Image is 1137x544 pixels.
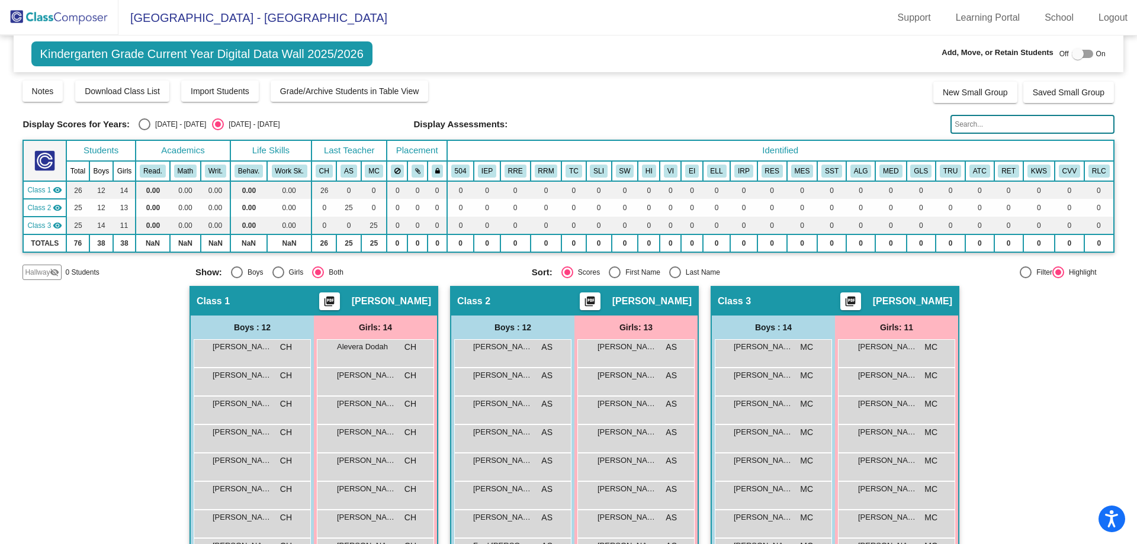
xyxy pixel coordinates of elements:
[201,199,230,217] td: 0.00
[531,217,562,234] td: 0
[965,217,994,234] td: 0
[447,234,474,252] td: 0
[612,161,638,181] th: Social Work Services
[447,161,474,181] th: 504 Plan
[875,161,906,181] th: Medical Conditions
[616,165,634,178] button: SW
[685,165,699,178] button: EI
[113,234,136,252] td: 38
[612,199,638,217] td: 0
[181,81,259,102] button: Import Students
[1032,267,1052,278] div: Filter
[365,165,383,178] button: MC
[474,234,500,252] td: 0
[531,199,562,217] td: 0
[387,161,407,181] th: Keep away students
[907,199,936,217] td: 0
[230,181,267,199] td: 0.00
[113,199,136,217] td: 13
[32,86,54,96] span: Notes
[532,267,553,278] span: Sort:
[1059,165,1080,178] button: CVV
[224,119,280,130] div: [DATE] - [DATE]
[994,199,1023,217] td: 0
[850,165,872,178] button: ALG
[201,234,230,252] td: NaN
[660,161,681,181] th: Visually Impaired (2.0, if primary)
[817,217,846,234] td: 0
[191,86,249,96] span: Import Students
[965,234,994,252] td: 0
[361,181,387,199] td: 0
[136,181,170,199] td: 0.00
[451,316,574,339] div: Boys : 12
[336,199,361,217] td: 25
[531,181,562,199] td: 0
[407,161,428,181] th: Keep with students
[361,161,387,181] th: Marissa Casteel
[66,161,89,181] th: Total
[879,165,902,178] button: MED
[1088,165,1110,178] button: RLC
[907,234,936,252] td: 0
[139,118,280,130] mat-radio-group: Select an option
[387,234,407,252] td: 0
[787,217,817,234] td: 0
[1055,161,1084,181] th: Chippewa Valley Virtual Academy
[500,161,531,181] th: Resource Room ELA
[324,267,343,278] div: Both
[840,292,861,310] button: Print Students Details
[23,217,66,234] td: Marissa Casteel - No Class Name
[821,165,842,178] button: SST
[478,165,496,178] button: IEP
[136,199,170,217] td: 0.00
[85,86,160,96] span: Download Class List
[707,165,727,178] button: ELL
[407,234,428,252] td: 0
[969,165,990,178] button: ATC
[561,199,586,217] td: 0
[272,165,307,178] button: Work Sk.
[89,217,113,234] td: 14
[638,217,660,234] td: 0
[846,161,875,181] th: Allergy
[23,234,66,252] td: TOTALS
[280,341,292,353] span: CH
[681,181,702,199] td: 0
[843,295,857,312] mat-icon: picture_as_pdf
[875,199,906,217] td: 0
[505,165,526,178] button: RRE
[936,181,965,199] td: 0
[191,316,314,339] div: Boys : 12
[787,181,817,199] td: 0
[817,161,846,181] th: Student Support Team Meeting
[500,181,531,199] td: 0
[407,181,428,199] td: 0
[336,217,361,234] td: 0
[598,341,657,353] span: [PERSON_NAME]
[66,217,89,234] td: 25
[267,234,311,252] td: NaN
[50,268,59,277] mat-icon: visibility_off
[136,234,170,252] td: NaN
[907,161,936,181] th: Glasses
[757,161,787,181] th: Reading Extra Support
[267,181,311,199] td: 0.00
[387,140,447,161] th: Placement
[936,161,965,181] th: Truancy/Attendance Concerns
[336,161,361,181] th: Amanda Stankus
[573,267,600,278] div: Scores
[1023,82,1114,103] button: Saved Small Group
[586,161,612,181] th: Speech/Language Impairment
[136,217,170,234] td: 0.00
[447,217,474,234] td: 0
[817,234,846,252] td: 0
[428,234,447,252] td: 0
[23,119,130,130] span: Display Scores for Years:
[531,234,562,252] td: 0
[1084,181,1114,199] td: 0
[590,165,608,178] button: SLI
[404,341,416,353] span: CH
[336,234,361,252] td: 25
[267,199,311,217] td: 0.00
